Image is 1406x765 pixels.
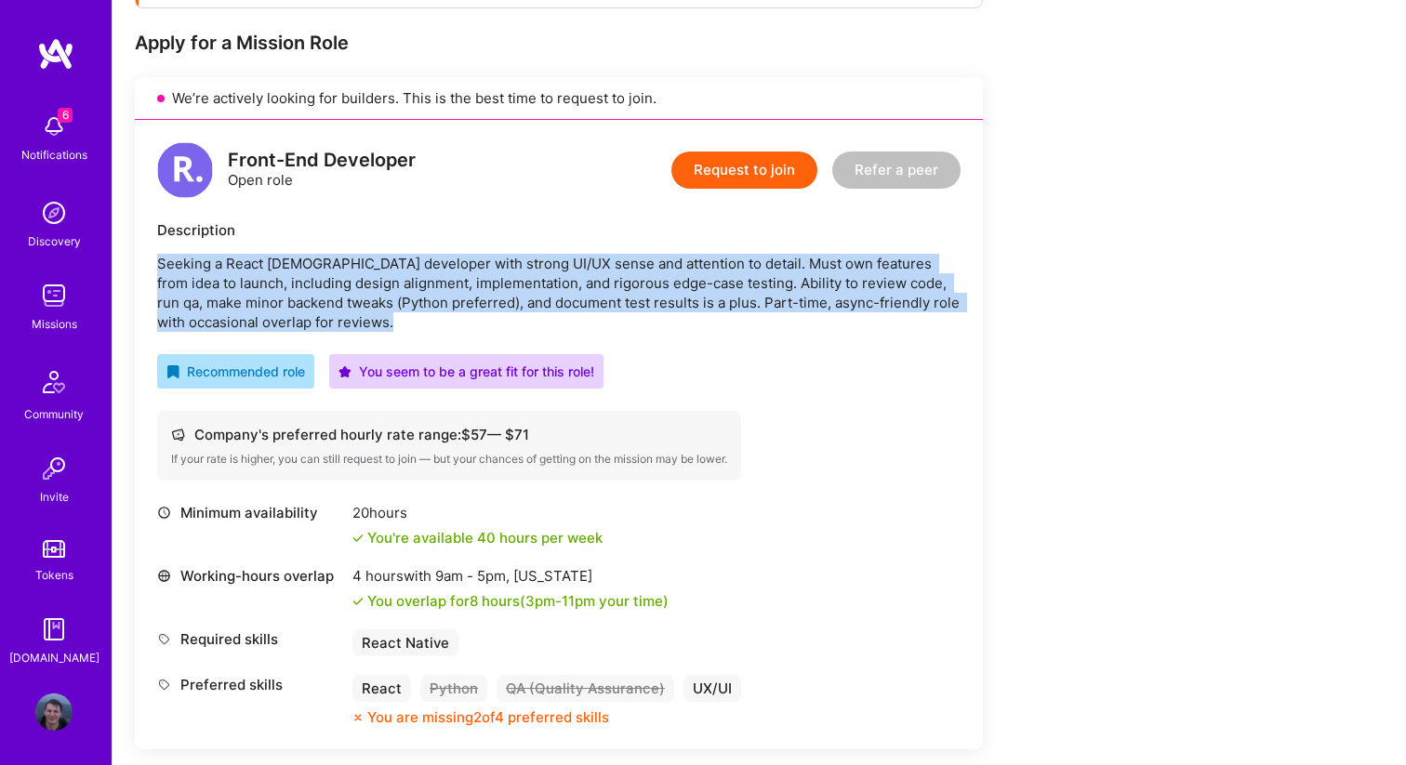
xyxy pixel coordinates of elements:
[431,567,513,585] span: 9am - 5pm ,
[32,360,76,404] img: Community
[157,678,171,692] i: icon Tag
[157,503,343,522] div: Minimum availability
[157,629,343,649] div: Required skills
[157,142,213,198] img: logo
[157,506,171,520] i: icon Clock
[166,365,179,378] i: icon RecommendedBadge
[683,675,741,702] div: UX/UI
[40,487,69,507] div: Invite
[352,629,458,656] div: React Native
[832,152,961,189] button: Refer a peer
[525,592,595,610] span: 3pm - 11pm
[135,77,983,120] div: We’re actively looking for builders. This is the best time to request to join.
[171,452,727,467] div: If your rate is higher, you can still request to join — but your chances of getting on the missio...
[420,675,487,702] div: Python
[497,675,674,702] div: QA (Quality Assurance)
[35,565,73,585] div: Tokens
[157,632,171,646] i: icon Tag
[671,152,817,189] button: Request to join
[338,365,351,378] i: icon PurpleStar
[43,540,65,558] img: tokens
[24,404,84,424] div: Community
[21,145,87,165] div: Notifications
[352,596,364,607] i: icon Check
[157,220,961,240] div: Description
[37,37,74,71] img: logo
[35,108,73,145] img: bell
[171,428,185,442] i: icon Cash
[157,566,343,586] div: Working-hours overlap
[35,277,73,314] img: teamwork
[58,108,73,123] span: 6
[166,362,305,381] div: Recommended role
[32,314,77,334] div: Missions
[367,707,609,727] div: You are missing 2 of 4 preferred skills
[352,503,603,522] div: 20 hours
[352,675,411,702] div: React
[228,151,416,170] div: Front-End Developer
[35,194,73,231] img: discovery
[367,591,669,611] div: You overlap for 8 hours ( your time)
[31,693,77,731] a: User Avatar
[171,425,727,444] div: Company's preferred hourly rate range: $ 57 — $ 71
[352,528,603,547] div: You're available 40 hours per week
[338,362,594,381] div: You seem to be a great fit for this role!
[28,231,81,251] div: Discovery
[352,566,669,586] div: 4 hours with [US_STATE]
[157,675,343,694] div: Preferred skills
[352,533,364,544] i: icon Check
[9,648,99,667] div: [DOMAIN_NAME]
[135,31,983,55] div: Apply for a Mission Role
[228,151,416,190] div: Open role
[157,254,961,332] p: Seeking a React [DEMOGRAPHIC_DATA] developer with strong UI/UX sense and attention to detail. Mus...
[35,693,73,731] img: User Avatar
[157,569,171,583] i: icon World
[352,712,364,723] i: icon CloseOrange
[35,450,73,487] img: Invite
[35,611,73,648] img: guide book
